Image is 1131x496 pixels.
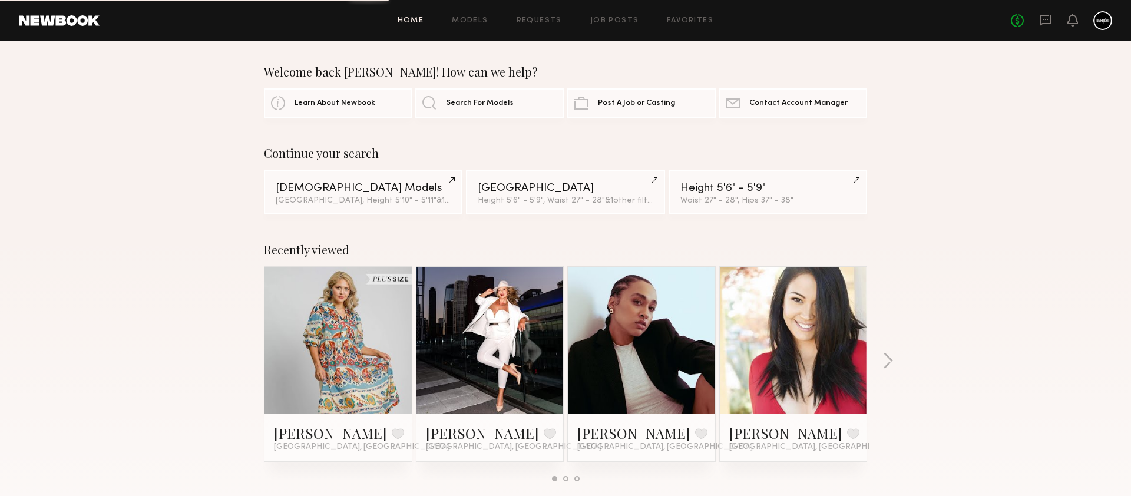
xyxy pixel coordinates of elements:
[415,88,564,118] a: Search For Models
[598,100,675,107] span: Post A Job or Casting
[264,88,412,118] a: Learn About Newbook
[446,100,514,107] span: Search For Models
[667,17,713,25] a: Favorites
[426,442,601,452] span: [GEOGRAPHIC_DATA], [GEOGRAPHIC_DATA]
[426,424,539,442] a: [PERSON_NAME]
[398,17,424,25] a: Home
[478,183,653,194] div: [GEOGRAPHIC_DATA]
[577,442,753,452] span: [GEOGRAPHIC_DATA], [GEOGRAPHIC_DATA]
[680,183,855,194] div: Height 5'6" - 5'9"
[669,170,867,214] a: Height 5'6" - 5'9"Waist 27" - 28", Hips 37" - 38"
[264,146,867,160] div: Continue your search
[749,100,848,107] span: Contact Account Manager
[719,88,867,118] a: Contact Account Manager
[264,170,462,214] a: [DEMOGRAPHIC_DATA] Models[GEOGRAPHIC_DATA], Height 5'10" - 5'11"&1other filter
[274,442,449,452] span: [GEOGRAPHIC_DATA], [GEOGRAPHIC_DATA]
[729,424,842,442] a: [PERSON_NAME]
[466,170,664,214] a: [GEOGRAPHIC_DATA]Height 5'6" - 5'9", Waist 27" - 28"&1other filter
[276,183,451,194] div: [DEMOGRAPHIC_DATA] Models
[276,197,451,205] div: [GEOGRAPHIC_DATA], Height 5'10" - 5'11"
[590,17,639,25] a: Job Posts
[295,100,375,107] span: Learn About Newbook
[577,424,690,442] a: [PERSON_NAME]
[729,442,905,452] span: [GEOGRAPHIC_DATA], [GEOGRAPHIC_DATA]
[274,424,387,442] a: [PERSON_NAME]
[478,197,653,205] div: Height 5'6" - 5'9", Waist 27" - 28"
[605,197,656,204] span: & 1 other filter
[680,197,855,205] div: Waist 27" - 28", Hips 37" - 38"
[452,17,488,25] a: Models
[264,65,867,79] div: Welcome back [PERSON_NAME]! How can we help?
[264,243,867,257] div: Recently viewed
[436,197,487,204] span: & 1 other filter
[517,17,562,25] a: Requests
[567,88,716,118] a: Post A Job or Casting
